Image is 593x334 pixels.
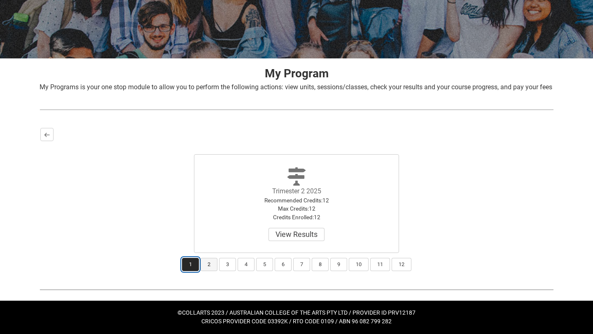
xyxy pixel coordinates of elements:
button: 9 [330,258,347,271]
button: 7 [293,258,310,271]
button: 10 [349,258,369,271]
img: REDU_GREY_LINE [40,105,553,114]
span: My Programs is your one stop module to allow you to perform the following actions: view units, se... [40,83,552,91]
div: Recommended Credits : 12 [250,196,343,204]
button: Back [40,128,54,141]
button: 12 [392,258,411,271]
button: Trimester 2 2025Recommended Credits:12Max Credits:12Credits Enrolled:12 [268,228,325,241]
img: REDU_GREY_LINE [40,285,553,294]
button: 1 [182,258,199,271]
strong: My Program [265,67,329,80]
button: 4 [238,258,254,271]
button: 5 [256,258,273,271]
div: Max Credits : 12 [250,204,343,213]
label: Trimester 2 2025 [272,187,321,195]
button: 11 [370,258,390,271]
button: 6 [275,258,292,271]
button: 8 [312,258,329,271]
button: 3 [219,258,236,271]
button: 2 [201,258,217,271]
div: Credits Enrolled : 12 [250,213,343,221]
